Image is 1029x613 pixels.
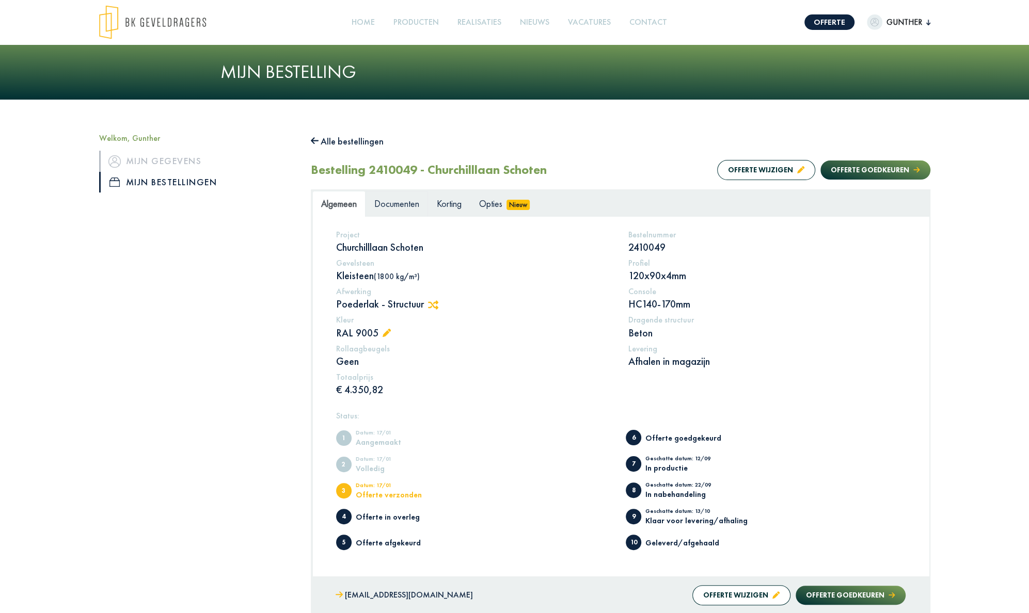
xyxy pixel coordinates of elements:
[645,490,731,498] div: In nabehandeling
[336,483,352,498] span: Offerte verzonden
[628,315,906,325] h5: Dragende structuur
[645,539,731,546] div: Geleverd/afgehaald
[804,14,854,30] a: Offerte
[336,535,352,550] span: Offerte afgekeurd
[626,456,641,472] span: In productie
[336,297,613,311] p: Poederlak - Structuur
[645,517,748,524] div: Klaar voor levering/afhaling
[628,269,906,282] p: 120x90x4mm
[356,539,441,546] div: Offerte afgekeurd
[506,200,530,210] span: Nieuw
[356,513,441,521] div: Offerte in overleg
[336,230,613,239] h5: Project
[645,464,731,472] div: In productie
[336,457,352,472] span: Volledig
[628,354,906,368] p: Afhalen in magazijn
[356,438,441,446] div: Aangemaakt
[336,588,473,603] a: [EMAIL_ADDRESS][DOMAIN_NAME]
[108,155,121,168] img: icon
[336,344,613,353] h5: Rollaagbeugels
[99,5,206,39] img: logo
[628,230,906,239] h5: Bestelnummer
[336,411,906,421] h5: Status:
[564,11,615,34] a: Vacatures
[628,258,906,268] h5: Profiel
[628,326,906,340] p: Beton
[389,11,443,34] a: Producten
[336,286,613,296] h5: Afwerking
[625,11,671,34] a: Contact
[867,14,882,30] img: dummypic.png
[336,269,613,282] p: Kleisteen
[336,326,613,340] p: RAL 9005
[626,482,641,498] span: In nabehandeling
[99,172,295,192] a: iconMijn bestellingen
[820,160,930,180] button: Offerte goedkeuren
[628,286,906,296] h5: Console
[336,315,613,325] h5: Kleur
[645,456,731,464] div: Geschatte datum: 12/09
[336,372,613,382] h5: Totaalprijs
[645,482,731,490] div: Geschatte datum: 22/09
[479,198,502,209] span: Opties
[99,151,295,171] a: iconMijn gegevens
[645,434,731,442] div: Offerte goedgekeurd
[437,198,462,209] span: Korting
[321,198,357,209] span: Algemeen
[882,16,926,28] span: Gunther
[692,585,790,605] button: Offerte wijzigen
[356,464,441,472] div: Volledig
[356,491,441,498] div: Offerte verzonden
[867,14,930,30] button: Gunther
[336,354,613,368] p: Geen
[645,508,748,517] div: Geschatte datum: 13/10
[626,509,641,524] span: Klaar voor levering/afhaling
[453,11,505,34] a: Realisaties
[311,133,384,150] button: Alle bestellingen
[356,456,441,464] div: Datum: 17/01
[347,11,379,34] a: Home
[628,344,906,353] h5: Levering
[311,163,547,178] h2: Bestelling 2410049 - Churchilllaan Schoten
[717,160,815,180] button: Offerte wijzigen
[626,430,641,445] span: Offerte goedgekeurd
[336,258,613,268] h5: Gevelsteen
[356,482,441,491] div: Datum: 17/01
[628,297,906,311] p: HC140-170mm
[796,586,905,605] button: Offerte goedkeuren
[356,430,441,438] div: Datum: 17/01
[374,198,419,209] span: Documenten
[312,191,929,216] ul: Tabs
[336,240,613,254] p: Churchilllaan Schoten
[336,383,613,396] p: € 4.350,82
[99,133,295,143] h5: Welkom, Gunther
[220,61,809,83] h1: Mijn bestelling
[336,509,352,524] span: Offerte in overleg
[336,430,352,446] span: Aangemaakt
[516,11,553,34] a: Nieuws
[109,178,120,187] img: icon
[628,240,906,254] p: 2410049
[374,271,420,281] span: (1800 kg/m³)
[626,535,641,550] span: Geleverd/afgehaald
